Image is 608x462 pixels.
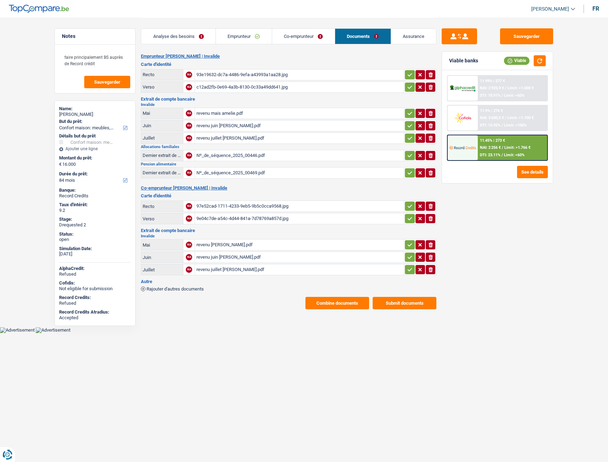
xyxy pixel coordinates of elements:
[480,145,501,150] span: NAI: 2 256 €
[480,153,500,157] span: DTI: 23.11%
[59,246,131,252] div: Simulation Date:
[500,28,553,44] button: Sauvegarder
[517,166,548,178] button: See details
[59,208,131,213] div: 9.2
[449,84,476,92] img: AlphaCredit
[501,93,503,98] span: /
[186,266,192,273] div: NA
[59,106,131,112] div: Name:
[59,237,131,242] div: open
[186,110,192,117] div: NA
[143,84,182,90] div: Verso
[141,62,436,67] h3: Carte d'identité
[141,185,436,191] h2: Co-emprunteur [PERSON_NAME] | Invalide
[504,145,530,150] span: Limit: >1.766 €
[59,216,131,222] div: Stage:
[186,135,192,141] div: NA
[59,251,131,257] div: [DATE]
[507,86,534,90] span: Limit: >1.000 €
[62,33,128,39] h5: Notes
[449,141,476,154] img: Record Credits
[196,120,402,131] div: revenu juin [PERSON_NAME].pdf
[196,201,402,212] div: 97e52cad-1711-4233-9eb5-9b5c0cca9568.jpg
[501,153,503,157] span: /
[196,264,402,275] div: revenu juillet [PERSON_NAME].pdf
[59,119,130,124] label: But du prêt:
[141,234,436,238] h2: Invalide
[36,327,70,333] img: Advertisement
[216,29,272,44] a: Emprunteur
[480,79,505,83] div: 11.99% | 277 €
[502,145,503,150] span: /
[186,242,192,248] div: NA
[196,108,402,119] div: revenu mais amelie.pdf
[59,193,131,199] div: Record Credits
[480,108,503,113] div: 11.9% | 276 €
[147,287,204,291] span: Rajouter d'autres documents
[305,297,369,309] button: Combine documents
[143,111,182,116] div: Mai
[196,213,402,224] div: 9e04c7de-a54c-4d44-841a-7d78769a857d.jpg
[186,215,192,222] div: NA
[143,170,182,175] div: Dernier extrait de compte pour la pension alimentaire
[186,203,192,209] div: NA
[480,115,504,120] span: NAI: 3 600,5 €
[143,135,182,141] div: Juillet
[504,93,524,98] span: Limit: <60%
[59,162,62,167] span: €
[196,150,402,161] div: Nº_de_séquence_2025_00446.pdf
[196,133,402,143] div: revenu juillet [PERSON_NAME].pdf
[507,115,534,120] span: Limit: >1.100 €
[505,115,506,120] span: /
[373,297,436,309] button: Submit documents
[501,123,503,128] span: /
[59,146,131,151] div: Ajouter une ligne
[186,84,192,90] div: NA
[480,86,504,90] span: NAI: 2 925,9 €
[143,204,182,209] div: Recto
[186,152,192,159] div: NA
[272,29,335,44] a: Co-emprunteur
[143,153,182,158] div: Dernier extrait de compte pour vos allocations familiales
[59,315,131,321] div: Accepted
[335,29,391,44] a: Documents
[84,76,130,88] button: Sauvegarder
[480,138,505,143] div: 11.45% | 273 €
[143,242,182,248] div: Mai
[186,123,192,129] div: NA
[59,280,131,286] div: Cofidis:
[94,80,120,84] span: Sauvegarder
[196,168,402,178] div: Nº_de_séquence_2025_00469.pdf
[141,193,436,198] h3: Carte d'identité
[59,231,131,237] div: Status:
[141,97,436,101] h3: Extrait de compte bancaire
[449,111,476,124] img: Cofidis
[186,72,192,78] div: NA
[59,300,131,306] div: Refused
[141,162,436,166] h2: Pension alimentaire
[59,112,131,117] div: [PERSON_NAME]
[59,171,130,177] label: Durée du prêt:
[480,93,500,98] span: DTI: 18.91%
[449,58,478,64] div: Viable banks
[480,123,500,128] span: DTI: 15.92%
[505,86,506,90] span: /
[196,252,402,263] div: revenu juin [PERSON_NAME].pdf
[143,267,182,272] div: Juillet
[59,202,131,208] div: Taux d'intérêt:
[504,153,524,157] span: Limit: <60%
[141,103,436,107] h2: Invalide
[141,228,436,233] h3: Extrait de compte bancaire
[143,255,182,260] div: Juin
[141,53,436,59] h2: Emprunteur [PERSON_NAME] | Invalide
[59,309,131,315] div: Record Credits Atradius:
[59,266,131,271] div: AlphaCredit:
[59,133,131,139] div: Détails but du prêt
[59,155,130,161] label: Montant du prêt:
[141,29,216,44] a: Analyse des besoins
[59,222,131,228] div: Drequested 2
[59,295,131,300] div: Record Credits:
[59,286,131,292] div: Not eligible for submission
[391,29,436,44] a: Assurance
[196,69,402,80] div: 93e19632-dc7a-4486-9efa-a43993a1aa28.jpg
